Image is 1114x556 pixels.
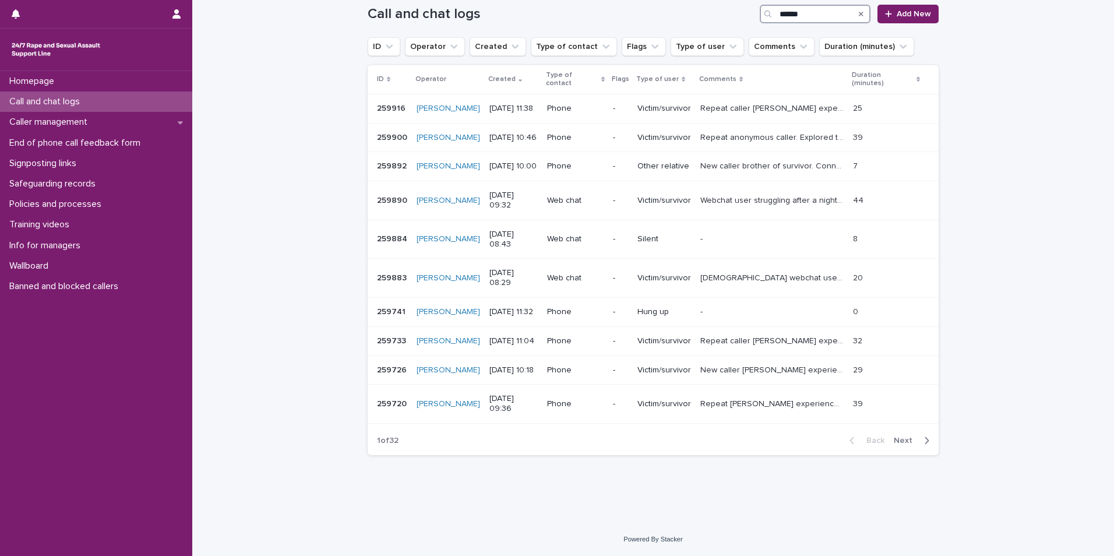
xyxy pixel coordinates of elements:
p: - [613,336,628,346]
p: - [613,133,628,143]
p: - [700,305,705,317]
span: Add New [897,10,931,18]
p: [DATE] 11:38 [489,104,538,114]
a: [PERSON_NAME] [417,399,480,409]
span: Back [859,437,884,445]
p: Duration (minutes) [852,69,914,90]
p: Created [488,73,516,86]
p: 39 [853,397,865,409]
p: Phone [547,161,604,171]
a: Add New [877,5,939,23]
p: Victim/survivor [637,336,691,346]
a: [PERSON_NAME] [417,161,480,171]
p: - [613,399,628,409]
p: 259916 [377,101,408,114]
tr: 259726259726 [PERSON_NAME] [DATE] 10:18Phone-Victim/survivorNew caller [PERSON_NAME] experienced ... [368,356,939,385]
tr: 259720259720 [PERSON_NAME] [DATE] 09:36Phone-Victim/survivorRepeat [PERSON_NAME] experienced hist... [368,385,939,424]
p: Repeat caller Kali experienced historic rape by stranger and recent sexual assault. Spoke of fear... [700,397,846,409]
p: Operator [415,73,446,86]
p: End of phone call feedback form [5,138,150,149]
a: [PERSON_NAME] [417,196,480,206]
p: [DATE] 11:04 [489,336,538,346]
p: Phone [547,307,604,317]
a: [PERSON_NAME] [417,133,480,143]
tr: 259741259741 [PERSON_NAME] [DATE] 11:32Phone-Hung up-- 00 [368,297,939,326]
p: 259890 [377,193,410,206]
p: Web chat [547,196,604,206]
a: [PERSON_NAME] [417,307,480,317]
p: Web chat [547,234,604,244]
img: rhQMoQhaT3yELyF149Cw [9,38,103,61]
p: 259726 [377,363,409,375]
a: Powered By Stacker [623,536,682,543]
tr: 259892259892 [PERSON_NAME] [DATE] 10:00Phone-Other relativeNew caller brother of survivor. Connec... [368,152,939,181]
p: Victim/survivor [637,196,691,206]
button: Created [470,37,526,56]
a: [PERSON_NAME] [417,365,480,375]
p: Victim/survivor [637,273,691,283]
p: [DATE] 10:00 [489,161,538,171]
p: Victim/survivor [637,399,691,409]
p: 39 [853,131,865,143]
p: 259741 [377,305,408,317]
p: Safeguarding records [5,178,105,189]
p: Flags [612,73,629,86]
p: - [700,232,705,244]
a: [PERSON_NAME] [417,104,480,114]
p: Info for managers [5,240,90,251]
p: Repeat anonymous caller. Explored thoughts and feelings around attraction and dating after past e... [700,131,846,143]
p: Repeat caller Jo experienced rape by male. Reported to the police with NFA outcome. Discussed anx... [700,101,846,114]
p: 8 [853,232,860,244]
p: - [613,273,628,283]
tr: 259900259900 [PERSON_NAME] [DATE] 10:46Phone-Victim/survivorRepeat anonymous caller. Explored tho... [368,123,939,152]
button: Back [840,435,889,446]
button: ID [368,37,400,56]
p: - [613,365,628,375]
p: Policies and processes [5,199,111,210]
button: Duration (minutes) [819,37,914,56]
p: Web chat [547,273,604,283]
button: Next [889,435,939,446]
button: Comments [749,37,815,56]
p: Type of contact [546,69,598,90]
button: Flags [622,37,666,56]
p: 7 [853,159,860,171]
p: 259733 [377,334,408,346]
p: Webchat user struggling after a nightmare last night. Triggered by new relationship. Explored tho... [700,193,846,206]
p: [DATE] 09:36 [489,394,538,414]
p: [DATE] 10:46 [489,133,538,143]
p: - [613,104,628,114]
p: Type of user [636,73,679,86]
p: [DATE] 08:43 [489,230,538,249]
p: [DATE] 10:18 [489,365,538,375]
p: Phone [547,133,604,143]
input: Search [760,5,870,23]
p: Signposting links [5,158,86,169]
tr: 259916259916 [PERSON_NAME] [DATE] 11:38Phone-Victim/survivorRepeat caller [PERSON_NAME] experienc... [368,94,939,123]
tr: 259733259733 [PERSON_NAME] [DATE] 11:04Phone-Victim/survivorRepeat caller [PERSON_NAME] experienc... [368,326,939,356]
a: [PERSON_NAME] [417,234,480,244]
p: 0 [853,305,861,317]
p: [DATE] 11:32 [489,307,538,317]
p: New caller Lulu experienced rape 14yrs ago by a group of males and recent rape where they attende... [700,363,846,375]
p: Call and chat logs [5,96,89,107]
p: Caller management [5,117,97,128]
span: Next [894,437,919,445]
p: 259884 [377,232,410,244]
h1: Call and chat logs [368,6,755,23]
p: Phone [547,365,604,375]
p: 32 [853,334,865,346]
button: Operator [405,37,465,56]
p: Phone [547,104,604,114]
button: Type of user [671,37,744,56]
p: Victim/survivor [637,365,691,375]
p: Other relative [637,161,691,171]
p: Training videos [5,219,79,230]
p: Repeat caller Amy experienced DV and SV by husband. Reported to the police. Explored thoughts and... [700,334,846,346]
p: Wallboard [5,261,58,272]
p: [DATE] 09:32 [489,191,538,210]
p: 259720 [377,397,409,409]
p: 259900 [377,131,410,143]
p: 259892 [377,159,409,171]
a: [PERSON_NAME] [417,273,480,283]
